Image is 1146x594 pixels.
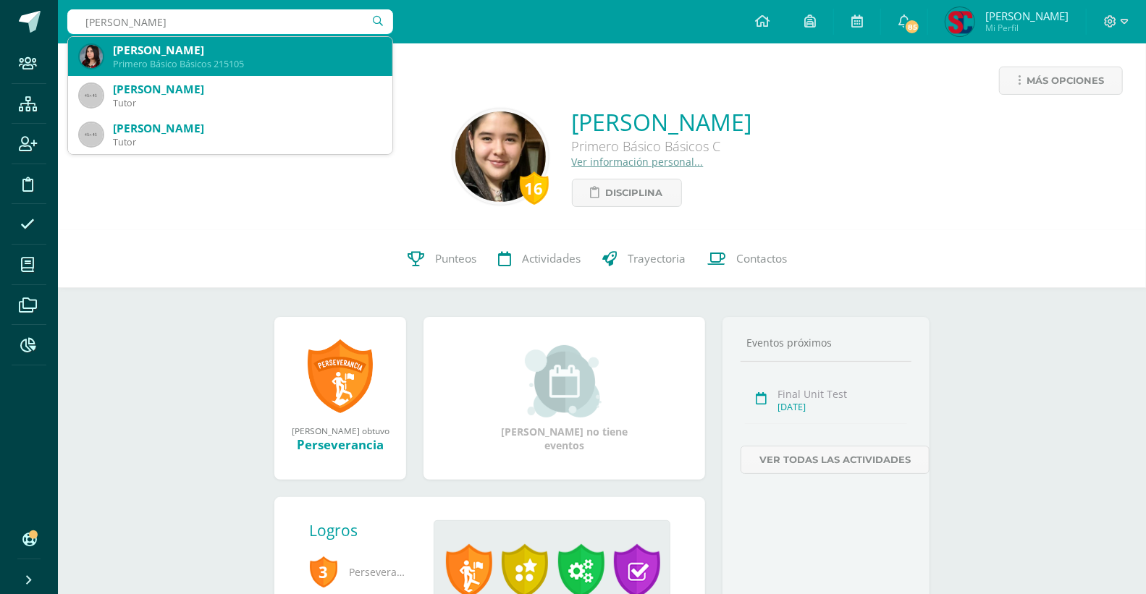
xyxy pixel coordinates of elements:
[985,9,1069,23] span: [PERSON_NAME]
[455,111,546,202] img: 431ea15ce1b024b225d976add0a38ae6.png
[737,251,788,266] span: Contactos
[985,22,1069,34] span: Mi Perfil
[67,9,393,34] input: Busca un usuario...
[572,179,682,207] a: Disciplina
[80,123,103,146] img: 45x45
[309,520,422,540] div: Logros
[289,425,392,436] div: [PERSON_NAME] obtuvo
[741,336,911,349] div: Eventos próximos
[113,136,381,148] div: Tutor
[113,82,381,97] div: [PERSON_NAME]
[80,84,103,107] img: 45x45
[945,7,974,36] img: 26b5407555be4a9decb46f7f69f839ae.png
[80,45,103,68] img: 6aa137120d09364a72dd3a4ff9350a09.png
[778,401,907,413] div: [DATE]
[904,19,920,35] span: 85
[606,179,663,206] span: Disciplina
[1027,67,1104,94] span: Más opciones
[113,121,381,136] div: [PERSON_NAME]
[289,436,392,453] div: Perseverancia
[113,58,381,70] div: Primero Básico Básicos 215105
[492,345,637,452] div: [PERSON_NAME] no tiene eventos
[436,251,477,266] span: Punteos
[741,446,930,474] a: Ver todas las actividades
[113,97,381,109] div: Tutor
[397,230,488,288] a: Punteos
[697,230,799,288] a: Contactos
[523,251,581,266] span: Actividades
[309,555,338,588] span: 3
[999,67,1123,95] a: Más opciones
[778,387,907,401] div: Final Unit Test
[572,106,752,137] a: [PERSON_NAME]
[525,345,604,417] img: event_small.png
[572,137,752,155] div: Primero Básico Básicos C
[488,230,592,288] a: Actividades
[572,155,704,169] a: Ver información personal...
[309,552,410,592] span: Perseverancia
[113,43,381,58] div: [PERSON_NAME]
[628,251,686,266] span: Trayectoria
[520,171,549,205] div: 16
[592,230,697,288] a: Trayectoria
